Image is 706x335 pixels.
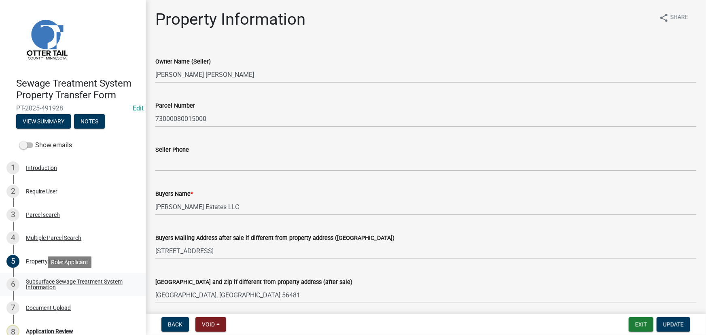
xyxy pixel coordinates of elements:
wm-modal-confirm: Edit Application Number [133,104,144,112]
button: shareShare [653,10,695,25]
button: Update [657,317,690,332]
a: Edit [133,104,144,112]
span: PT-2025-491928 [16,104,129,112]
button: Back [161,317,189,332]
div: 3 [6,208,19,221]
div: Parcel search [26,212,60,218]
h4: Sewage Treatment System Property Transfer Form [16,78,139,101]
div: 7 [6,301,19,314]
wm-modal-confirm: Summary [16,119,71,125]
img: Otter Tail County, Minnesota [16,8,77,69]
label: Buyers Mailing Address after sale if different from property address ([GEOGRAPHIC_DATA]) [155,235,394,241]
button: View Summary [16,114,71,129]
div: Introduction [26,165,57,171]
div: Property Information [26,259,79,264]
span: Back [168,321,182,328]
button: Exit [629,317,653,332]
span: Update [663,321,684,328]
wm-modal-confirm: Notes [74,119,105,125]
label: [GEOGRAPHIC_DATA] and Zip if different from property address (after sale) [155,280,352,285]
div: Require User [26,189,57,194]
div: 2 [6,185,19,198]
i: share [659,13,669,23]
div: Subsurface Sewage Treatment System Information [26,279,133,290]
div: 6 [6,278,19,291]
span: Share [670,13,688,23]
div: 5 [6,255,19,268]
label: Buyers Name [155,191,193,197]
div: Application Review [26,329,73,334]
button: Notes [74,114,105,129]
div: 4 [6,231,19,244]
div: Multiple Parcel Search [26,235,81,241]
div: 1 [6,161,19,174]
label: Owner Name (Seller) [155,59,211,65]
span: Void [202,321,215,328]
div: Role: Applicant [48,257,91,268]
label: Seller Phone [155,147,189,153]
h1: Property Information [155,10,305,29]
button: Void [195,317,226,332]
div: Document Upload [26,305,71,311]
label: Parcel Number [155,103,195,109]
label: Show emails [19,140,72,150]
